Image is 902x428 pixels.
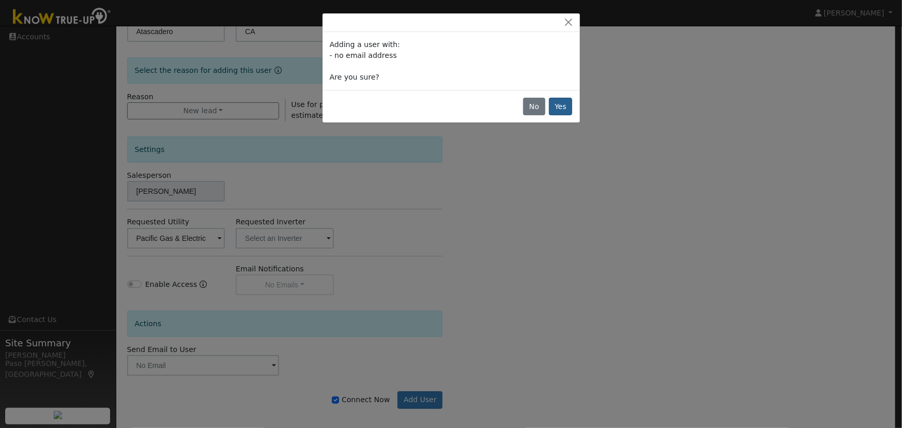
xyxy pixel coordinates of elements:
span: - no email address [330,51,397,59]
button: Yes [549,98,573,115]
button: Close [561,17,576,28]
span: Are you sure? [330,73,379,81]
button: No [523,98,545,115]
span: Adding a user with: [330,40,400,49]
